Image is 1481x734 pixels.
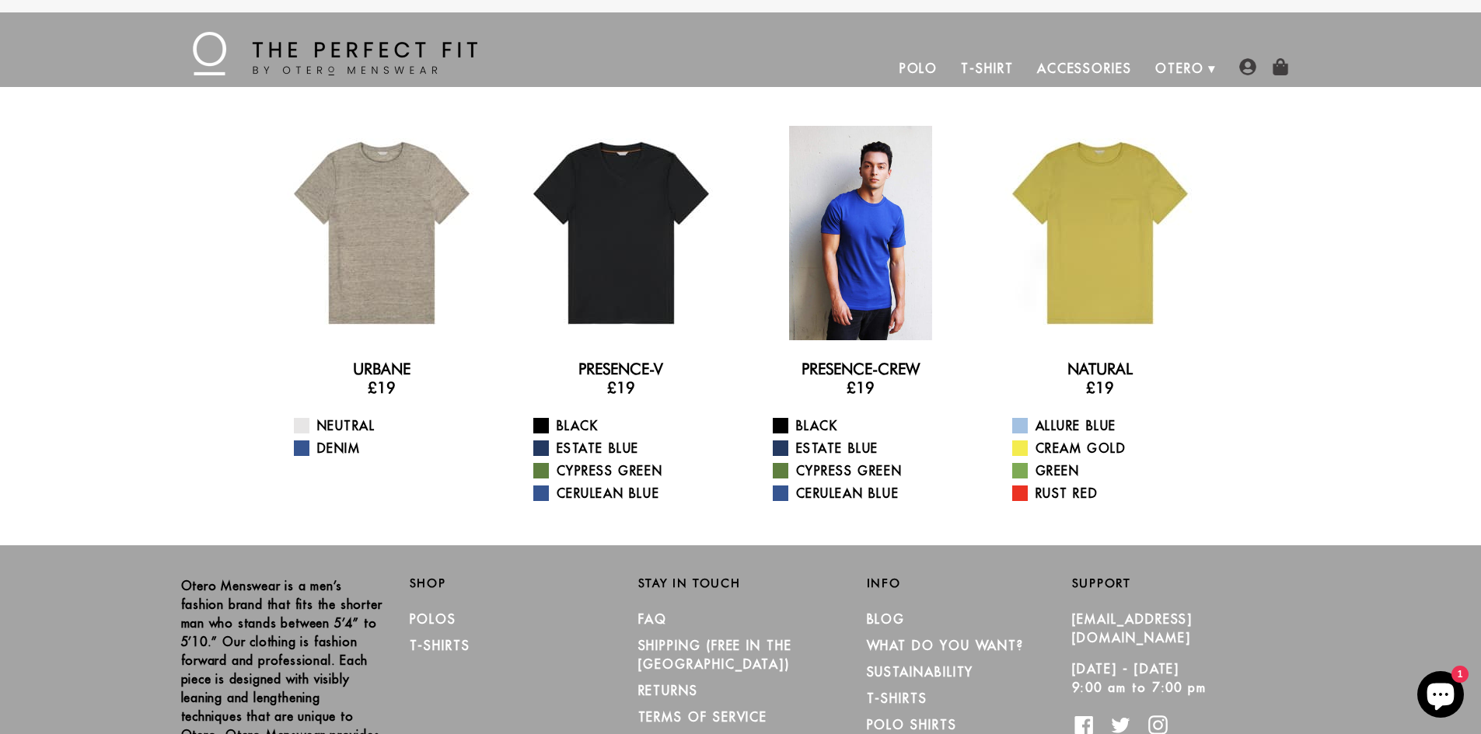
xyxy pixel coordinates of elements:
a: Cypress Green [773,461,968,480]
a: Presence-Crew [802,360,920,378]
a: Black [533,416,728,435]
a: Accessories [1025,50,1144,87]
h3: £19 [514,378,728,397]
a: Cypress Green [533,461,728,480]
a: Estate Blue [773,439,968,457]
img: user-account-icon.png [1239,58,1256,75]
h2: Shop [410,576,615,590]
a: Blog [867,611,906,627]
a: Denim [294,439,489,457]
a: Rust Red [1012,484,1207,503]
a: T-Shirts [867,691,927,706]
a: Green [1012,461,1207,480]
a: FAQ [638,611,668,627]
a: Black [773,416,968,435]
a: Cream Gold [1012,439,1207,457]
h2: Info [867,576,1072,590]
a: T-Shirts [410,638,470,653]
img: The Perfect Fit - by Otero Menswear - Logo [193,32,477,75]
a: Polo Shirts [867,717,957,732]
h3: £19 [753,378,968,397]
a: Cerulean Blue [773,484,968,503]
a: TERMS OF SERVICE [638,709,768,725]
h3: £19 [274,378,489,397]
a: Estate Blue [533,439,728,457]
a: T-Shirt [949,50,1025,87]
a: RETURNS [638,683,698,698]
h2: Stay in Touch [638,576,844,590]
a: Natural [1067,360,1133,378]
a: SHIPPING (Free in the [GEOGRAPHIC_DATA]) [638,638,792,672]
a: Cerulean Blue [533,484,728,503]
a: Polo [888,50,950,87]
a: Otero [1144,50,1216,87]
h2: Support [1072,576,1301,590]
inbox-online-store-chat: Shopify online store chat [1413,671,1469,722]
a: [EMAIL_ADDRESS][DOMAIN_NAME] [1072,611,1193,645]
img: shopping-bag-icon.png [1272,58,1289,75]
a: Allure Blue [1012,416,1207,435]
a: Presence-V [578,360,663,378]
a: Polos [410,611,457,627]
h3: £19 [993,378,1207,397]
a: Urbane [353,360,410,378]
a: Neutral [294,416,489,435]
a: What Do You Want? [867,638,1025,653]
a: Sustainability [867,664,974,680]
p: [DATE] - [DATE] 9:00 am to 7:00 pm [1072,659,1277,697]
